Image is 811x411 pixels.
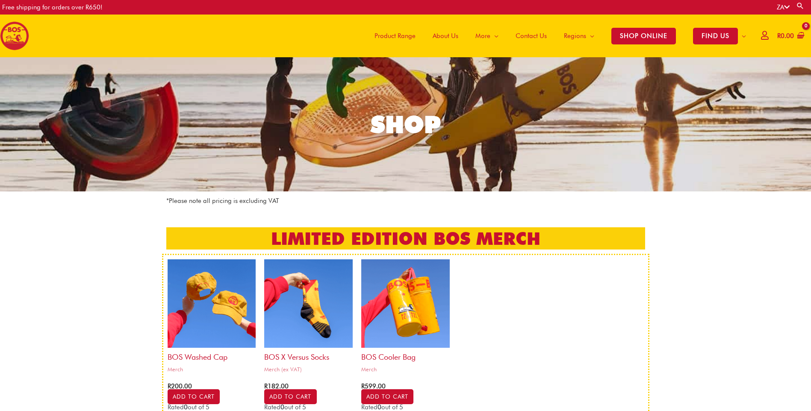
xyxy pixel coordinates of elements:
span: About Us [433,23,458,49]
div: SHOP [371,113,441,136]
bdi: 599.00 [361,382,386,390]
nav: Site Navigation [360,15,755,57]
span: Rated out of 5 [264,403,306,411]
span: R [361,382,365,390]
strong: 0 [280,403,284,411]
h2: LIMITED EDITION BOS MERCH [166,227,645,250]
span: Merch [168,366,256,373]
span: Merch (ex VAT) [264,366,353,373]
strong: 0 [184,403,188,411]
span: Merch [361,366,450,373]
a: Contact Us [507,15,555,57]
span: FIND US [693,28,738,44]
a: Search button [796,2,805,10]
bdi: 182.00 [264,382,289,390]
span: Product Range [375,23,416,49]
a: Regions [555,15,603,57]
span: Rated out of 5 [168,403,209,411]
a: ZA [777,3,790,11]
p: *Please note all pricing is excluding VAT [166,196,645,206]
bdi: 200.00 [168,382,192,390]
a: View Shopping Cart, empty [776,26,805,46]
bdi: 0.00 [777,32,794,40]
span: R [264,382,268,390]
img: bos cap [168,259,256,348]
span: More [475,23,490,49]
a: Add to cart: “BOS Cooler bag” [361,389,413,404]
h2: BOS x Versus Socks [264,348,353,362]
span: Contact Us [516,23,547,49]
a: Product Range [366,15,424,57]
a: Select options for “BOS x Versus Socks” [264,389,316,404]
img: bos cooler bag [361,259,450,348]
h2: BOS Washed Cap [168,348,256,362]
span: R [777,32,781,40]
a: BOS Washed CapMerch [168,259,256,376]
strong: 0 [377,403,381,411]
a: SHOP ONLINE [603,15,684,57]
a: Add to cart: “BOS Washed Cap” [168,389,220,404]
span: Rated out of 5 [361,403,403,411]
img: bos x versus socks [264,259,353,348]
span: SHOP ONLINE [611,28,676,44]
span: Regions [564,23,586,49]
h2: BOS Cooler bag [361,348,450,362]
a: About Us [424,15,467,57]
a: More [467,15,507,57]
span: R [168,382,171,390]
a: BOS x Versus SocksMerch (ex VAT) [264,259,353,376]
a: BOS Cooler bagMerch [361,259,450,376]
